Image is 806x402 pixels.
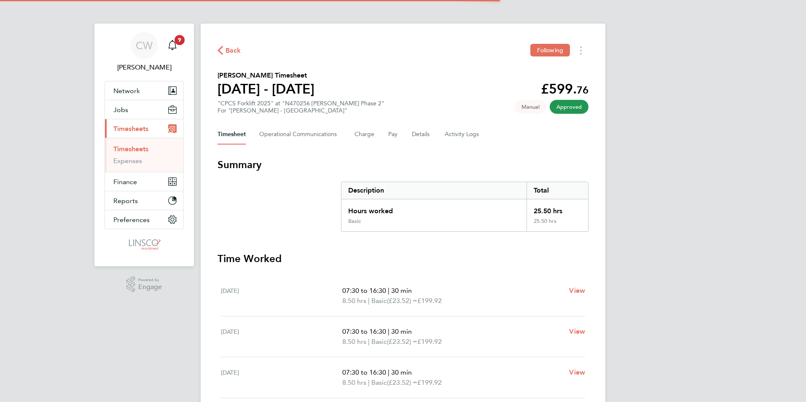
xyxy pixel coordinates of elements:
[342,368,386,376] span: 07:30 to 16:30
[218,107,384,114] div: For "[PERSON_NAME] - [GEOGRAPHIC_DATA]"
[569,368,585,376] span: View
[391,368,412,376] span: 30 min
[105,119,183,138] button: Timesheets
[527,218,588,231] div: 25.50 hrs
[113,125,148,133] span: Timesheets
[342,378,366,386] span: 8.50 hrs
[569,327,585,335] span: View
[218,45,241,56] button: Back
[342,297,366,305] span: 8.50 hrs
[226,46,241,56] span: Back
[218,100,384,114] div: "CPCS Forklift 2025" at "N470256 [PERSON_NAME] Phase 2"
[348,218,361,225] div: Basic
[126,238,161,251] img: linsco-logo-retina.png
[113,157,142,165] a: Expenses
[388,368,390,376] span: |
[105,62,184,72] span: Chloe Whittall
[218,124,246,145] button: Timesheet
[218,252,588,265] h3: Time Worked
[218,70,314,80] h2: [PERSON_NAME] Timesheet
[113,106,128,114] span: Jobs
[342,327,386,335] span: 07:30 to 16:30
[387,378,417,386] span: (£23.52) =
[371,378,387,388] span: Basic
[113,145,148,153] a: Timesheets
[569,287,585,295] span: View
[164,32,181,59] a: 9
[113,197,138,205] span: Reports
[387,338,417,346] span: (£23.52) =
[527,182,588,199] div: Total
[530,44,570,56] button: Following
[417,338,442,346] span: £199.92
[342,287,386,295] span: 07:30 to 16:30
[537,46,563,54] span: Following
[569,286,585,296] a: View
[138,276,162,284] span: Powered by
[388,327,390,335] span: |
[221,286,342,306] div: [DATE]
[138,284,162,291] span: Engage
[573,44,588,57] button: Timesheets Menu
[126,276,162,292] a: Powered byEngage
[388,124,398,145] button: Pay
[218,80,314,97] h1: [DATE] - [DATE]
[259,124,341,145] button: Operational Communications
[412,124,431,145] button: Details
[569,327,585,337] a: View
[391,287,412,295] span: 30 min
[387,297,417,305] span: (£23.52) =
[341,199,527,218] div: Hours worked
[221,367,342,388] div: [DATE]
[105,238,184,251] a: Go to home page
[371,296,387,306] span: Basic
[368,297,370,305] span: |
[105,210,183,229] button: Preferences
[368,378,370,386] span: |
[105,191,183,210] button: Reports
[577,84,588,96] span: 76
[94,24,194,266] nav: Main navigation
[368,338,370,346] span: |
[417,297,442,305] span: £199.92
[136,40,153,51] span: CW
[175,35,185,45] span: 9
[355,124,375,145] button: Charge
[417,378,442,386] span: £199.92
[105,172,183,191] button: Finance
[105,81,183,100] button: Network
[388,287,390,295] span: |
[218,158,588,172] h3: Summary
[550,100,588,114] span: This timesheet has been approved.
[342,338,366,346] span: 8.50 hrs
[113,178,137,186] span: Finance
[105,138,183,172] div: Timesheets
[445,124,480,145] button: Activity Logs
[371,337,387,347] span: Basic
[541,81,588,97] app-decimal: £599.
[105,100,183,119] button: Jobs
[113,216,150,224] span: Preferences
[105,32,184,72] a: CW[PERSON_NAME]
[569,367,585,378] a: View
[391,327,412,335] span: 30 min
[341,182,588,232] div: Summary
[113,87,140,95] span: Network
[341,182,527,199] div: Description
[527,199,588,218] div: 25.50 hrs
[221,327,342,347] div: [DATE]
[515,100,546,114] span: This timesheet was manually created.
